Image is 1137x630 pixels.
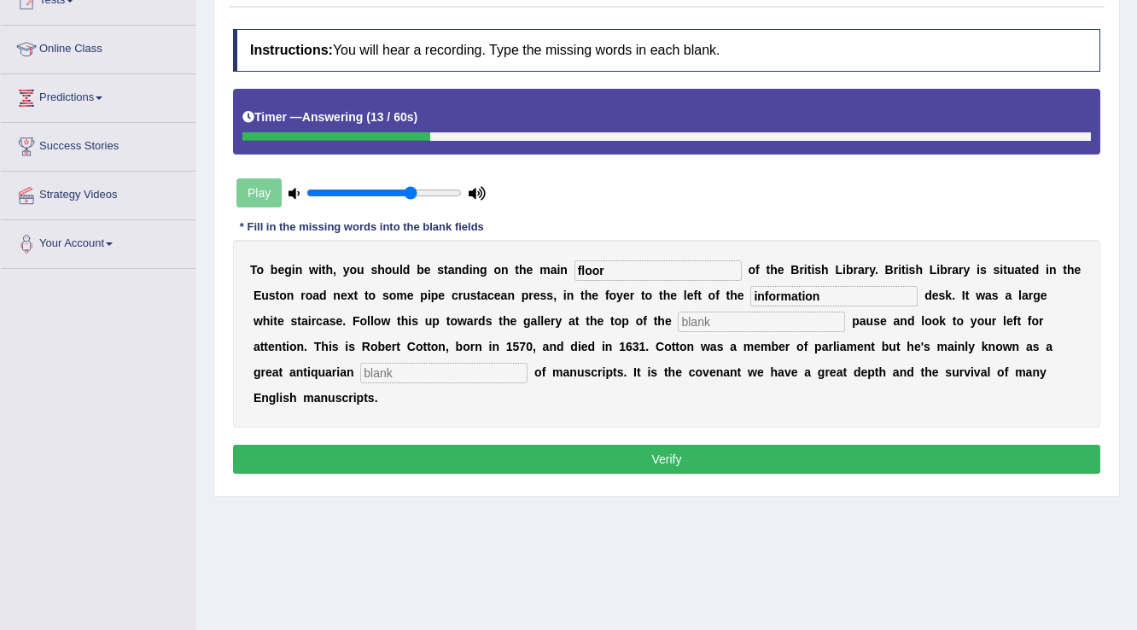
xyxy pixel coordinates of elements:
b: n [438,340,446,353]
b: m [396,289,406,302]
b: o [450,314,458,328]
b: e [932,289,939,302]
b: e [277,263,284,277]
b: w [458,314,467,328]
b: o [389,289,397,302]
a: Predictions [1,74,195,117]
b: e [1041,289,1047,302]
b: d [907,314,915,328]
b: l [399,263,403,277]
b: o [431,340,439,353]
b: t [654,314,658,328]
b: i [308,314,312,328]
b: d [924,289,932,302]
b: I [962,289,965,302]
b: f [755,263,760,277]
b: r [474,314,478,328]
b: e [597,314,603,328]
b: t [697,289,702,302]
b: l [537,314,540,328]
b: s [332,340,339,353]
b: r [948,263,952,277]
b: e [544,314,551,328]
b: s [992,289,999,302]
b: e [494,289,501,302]
b: h [263,314,271,328]
b: h [325,263,333,277]
b: t [1017,314,1021,328]
b: l [684,289,687,302]
b: y [555,314,562,328]
input: blank [360,363,528,383]
b: o [957,314,965,328]
b: h [503,314,510,328]
b: r [312,314,316,328]
b: n [287,289,294,302]
b: T [250,263,257,277]
b: t [965,289,970,302]
b: t [273,314,277,328]
b: r [392,340,396,353]
b: t [364,289,369,302]
b: b [271,263,278,277]
b: i [563,289,567,302]
b: n [473,263,481,277]
b: s [994,263,1000,277]
b: a [952,263,959,277]
b: h [663,289,671,302]
b: e [592,289,598,302]
b: u [463,289,470,302]
b: i [408,314,411,328]
b: . [304,340,307,353]
b: l [367,314,370,328]
b: r [959,263,963,277]
h5: Timer — [242,111,417,124]
b: y [343,263,350,277]
b: s [909,263,916,277]
b: h [585,289,592,302]
b: u [392,263,399,277]
b: e [778,263,784,277]
b: i [804,263,808,277]
b: t [575,314,580,328]
b: t [297,314,301,328]
b: o [350,263,358,277]
b: t [282,340,286,353]
b: s [470,289,477,302]
b: x [347,289,354,302]
b: e [665,314,672,328]
b: o [416,340,423,353]
b: t [446,314,451,328]
b: s [290,314,297,328]
b: t [264,340,268,353]
b: s [873,314,880,328]
b: g [284,263,292,277]
b: o [748,263,755,277]
b: f [643,314,647,328]
b: e [438,289,445,302]
b: w [254,314,263,328]
b: l [1018,289,1022,302]
b: d [462,263,469,277]
b: a [312,289,319,302]
b: t [260,340,265,353]
b: L [835,263,843,277]
b: a [1022,289,1029,302]
b: a [858,263,865,277]
b: o [463,340,470,353]
b: f [715,289,720,302]
div: * Fill in the missing words into the blank fields [233,219,491,235]
b: . [952,289,955,302]
b: r [458,289,463,302]
b: h [1067,263,1075,277]
b: h [377,263,385,277]
b: r [630,289,634,302]
b: s [980,263,987,277]
b: i [906,263,909,277]
b: s [437,263,444,277]
b: e [670,289,677,302]
b: ) [414,110,418,124]
b: n [455,263,463,277]
b: i [329,340,332,353]
b: r [551,314,555,328]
